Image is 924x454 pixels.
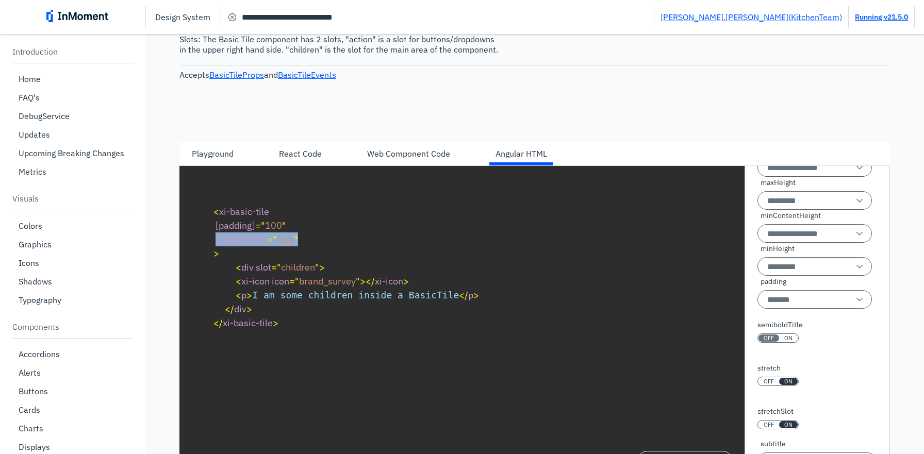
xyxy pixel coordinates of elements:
[236,261,254,273] span: div
[19,148,124,158] p: Upcoming Breaking Changes
[236,261,241,273] span: <
[282,220,286,231] span: "
[496,147,547,160] div: Angular HTML
[757,243,872,276] div: minHeight
[294,233,298,245] span: "
[761,439,786,449] span: subtitle
[19,92,40,103] p: FAQ's
[757,333,799,343] button: semiboldTitle
[236,289,241,301] span: <
[761,210,821,221] span: minContentHeight
[19,423,43,433] p: Charts
[19,74,41,84] p: Home
[179,13,890,55] pre: Description: Tile that has a generic wrapper, that you can pass anything inside of as children of...
[459,289,473,301] span: p
[853,161,866,174] span: single arrow down icon
[213,206,269,217] span: xi-basic-tile
[192,147,234,160] div: Playground
[19,295,61,305] p: Typography
[19,129,50,140] p: Updates
[12,322,133,332] p: Components
[356,275,360,287] span: "
[19,221,42,231] p: Colors
[279,147,322,160] div: React Code
[236,275,270,287] span: xi-icon
[764,334,774,342] span: OFF
[225,303,234,315] span: </
[289,275,360,287] span: brand_survey
[853,194,866,207] span: single arrow down icon
[19,367,41,378] p: Alerts
[289,275,295,287] span: =
[209,70,264,80] a: BasicTileProps
[367,147,450,160] div: Web Component Code
[255,220,261,231] span: =
[757,406,799,417] label: stretchSlot
[267,233,273,245] span: =
[213,247,219,259] span: >
[757,377,799,386] button: stretch
[179,142,890,165] div: horizontal tab bar
[236,289,246,301] span: p
[295,275,299,287] span: "
[19,386,48,396] p: Buttons
[459,289,468,301] span: </
[179,70,890,80] div: Accepts and
[278,70,336,80] a: BasicTileEvents
[355,142,463,165] div: Web Component Code
[236,275,241,287] span: <
[366,275,375,287] span: </
[315,261,319,273] span: "
[256,261,271,273] span: slot
[216,220,255,231] span: [padding]
[761,243,795,254] span: minHeight
[784,378,793,385] span: ON
[757,363,799,374] label: stretch
[360,275,366,287] span: >
[366,275,403,287] span: xi-icon
[179,142,246,165] div: Playground
[784,421,793,428] span: ON
[473,289,479,301] span: >
[226,11,239,23] div: cancel icon
[19,111,70,121] p: DebugService
[277,261,281,273] span: "
[261,220,265,231] span: "
[784,334,793,342] span: ON
[483,142,559,165] div: Angular HTML
[271,261,277,273] span: =
[757,276,872,309] div: padding
[19,405,40,415] p: Cards
[757,210,872,243] div: minContentHeight
[225,303,246,315] span: div
[272,275,289,287] span: icon
[216,233,267,245] span: [stretchSlot]
[761,276,786,287] span: padding
[19,276,52,287] p: Shadows
[155,12,210,22] p: Design System
[19,239,52,249] p: Graphics
[267,142,334,165] div: React Code
[273,317,278,329] span: >
[220,8,654,26] input: Search
[19,166,46,177] p: Metrics
[213,206,219,217] span: <
[12,193,133,204] p: Visuals
[271,261,319,273] span: children
[403,275,409,287] span: >
[273,233,277,245] span: "
[19,442,50,452] p: Displays
[855,12,908,22] a: Running v21.5.0
[757,320,803,330] label: semiboldTitle
[213,317,223,329] span: </
[46,10,108,22] img: inmoment_main_full_color
[213,317,273,329] span: xi-basic-tile
[764,421,774,428] span: OFF
[661,12,842,22] a: [PERSON_NAME].[PERSON_NAME](KitchenTeam)
[246,289,252,301] span: >
[764,378,774,385] span: OFF
[319,261,325,273] span: >
[19,258,39,268] p: Icons
[226,11,239,23] span: cancel circle icon
[19,349,60,359] p: Accordions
